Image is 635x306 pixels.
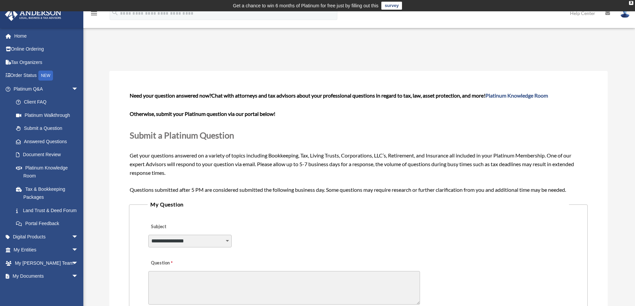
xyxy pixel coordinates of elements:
div: close [629,1,633,5]
span: arrow_drop_down [72,270,85,283]
label: Subject [148,222,212,232]
a: menu [90,12,98,17]
i: search [111,9,119,16]
a: Platinum Q&Aarrow_drop_down [5,82,88,96]
span: arrow_drop_down [72,230,85,244]
span: Need your question answered now? [130,92,211,99]
a: Portal Feedback [9,217,88,230]
span: arrow_drop_down [72,82,85,96]
a: Submit a Question [9,122,85,135]
a: My Documentsarrow_drop_down [5,270,88,283]
a: Tax Organizers [5,56,88,69]
a: Online Learningarrow_drop_down [5,283,88,296]
a: Answered Questions [9,135,88,148]
i: menu [90,9,98,17]
span: arrow_drop_down [72,256,85,270]
a: Digital Productsarrow_drop_down [5,230,88,243]
a: Document Review [9,148,88,161]
img: Anderson Advisors Platinum Portal [3,8,63,21]
legend: My Question [148,200,569,209]
div: NEW [38,71,53,81]
span: Submit a Platinum Question [130,130,234,140]
span: arrow_drop_down [72,283,85,296]
a: My [PERSON_NAME] Teamarrow_drop_down [5,256,88,270]
a: Platinum Knowledge Room [9,161,88,182]
a: Platinum Walkthrough [9,109,88,122]
label: Question [148,259,200,268]
a: Tax & Bookkeeping Packages [9,182,88,204]
span: Chat with attorneys and tax advisors about your professional questions in regard to tax, law, ass... [211,92,548,99]
a: Order StatusNEW [5,69,88,83]
a: Online Ordering [5,43,88,56]
span: Get your questions answered on a variety of topics including Bookkeeping, Tax, Living Trusts, Cor... [130,92,587,192]
a: Platinum Knowledge Room [485,92,548,99]
a: Home [5,29,88,43]
a: Client FAQ [9,96,88,109]
img: User Pic [620,8,630,18]
span: arrow_drop_down [72,243,85,257]
a: survey [381,2,402,10]
div: Get a chance to win 6 months of Platinum for free just by filling out this [233,2,379,10]
a: My Entitiesarrow_drop_down [5,243,88,257]
b: Otherwise, submit your Platinum question via our portal below! [130,111,275,117]
a: Land Trust & Deed Forum [9,204,88,217]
